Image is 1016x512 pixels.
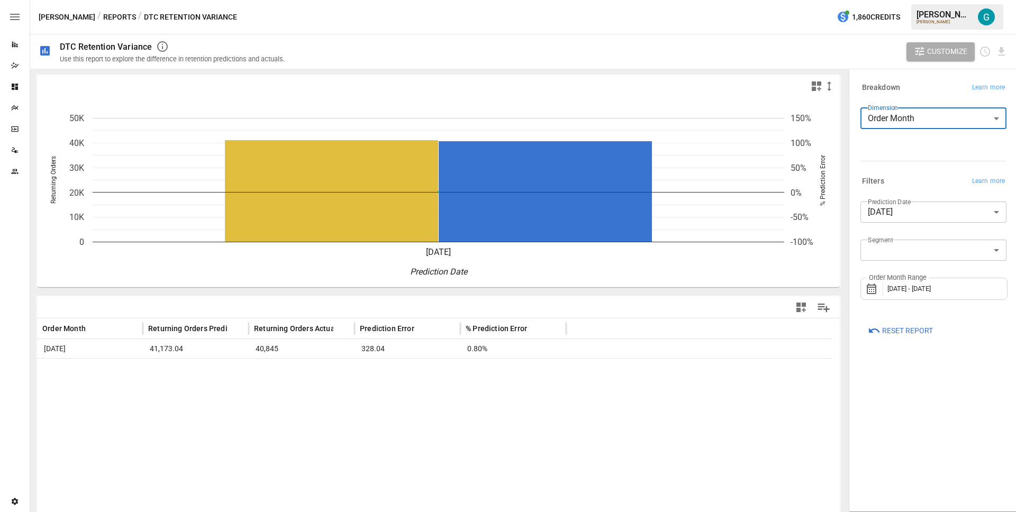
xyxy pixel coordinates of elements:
text: 50% [791,163,806,173]
text: 20K [69,188,85,198]
span: Customize [927,45,967,58]
div: [PERSON_NAME] [917,10,972,20]
img: Gavin Acres [978,8,995,25]
text: 0 [79,237,84,247]
div: [PERSON_NAME] [917,20,972,24]
span: Prediction Error [360,323,414,334]
div: Use this report to explore the difference in retention predictions and actuals. [60,55,285,63]
div: / [138,11,142,24]
button: Schedule report [979,45,991,58]
button: Sort [528,321,543,336]
text: 30K [69,163,85,173]
text: 150% [791,113,811,123]
text: [DATE] [426,247,451,257]
button: Download report [995,45,1008,58]
span: 0.80% [466,340,489,358]
text: -100% [791,237,813,247]
span: 40,845 [254,340,280,358]
text: 50K [69,113,85,123]
button: Customize [906,42,975,61]
button: [PERSON_NAME] [39,11,95,24]
label: Dimension [868,103,898,112]
label: Prediction Date [868,197,911,206]
text: Prediction Date [410,267,468,277]
button: Sort [87,321,102,336]
text: 40K [69,138,85,148]
span: 41,173.04 [148,340,185,358]
button: Reset Report [860,321,940,340]
h6: Breakdown [862,82,900,94]
button: Manage Columns [812,296,836,319]
span: [DATE] [42,340,67,358]
span: [DATE] - [DATE] [887,285,931,292]
button: Sort [415,321,430,336]
div: DTC Retention Variance [60,42,152,52]
button: Gavin Acres [972,2,1001,32]
text: Returning Orders [50,157,57,204]
h6: Filters [862,176,884,187]
span: 1,860 Credits [852,11,900,24]
span: Learn more [972,176,1005,187]
span: Reset Report [882,324,933,337]
button: 1,860Credits [832,7,904,27]
div: / [97,11,101,24]
text: -50% [791,212,809,222]
span: 328.04 [360,340,386,358]
button: Sort [229,321,243,336]
button: Reports [103,11,136,24]
span: Returning Orders Actuals [254,323,341,334]
span: Order Month [42,323,86,334]
text: 10K [69,212,85,222]
label: Order Month Range [866,273,929,282]
label: Segment [868,235,893,244]
svg: A chart. [37,97,832,287]
text: 100% [791,138,811,148]
div: Order Month [860,108,1006,129]
div: [DATE] [860,202,1006,223]
text: 0% [791,188,802,198]
button: Sort [334,321,349,336]
span: % Prediction Error [466,323,527,334]
text: % Prediction Error [819,155,827,206]
span: Learn more [972,83,1005,93]
span: Returning Orders Prediction [148,323,245,334]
